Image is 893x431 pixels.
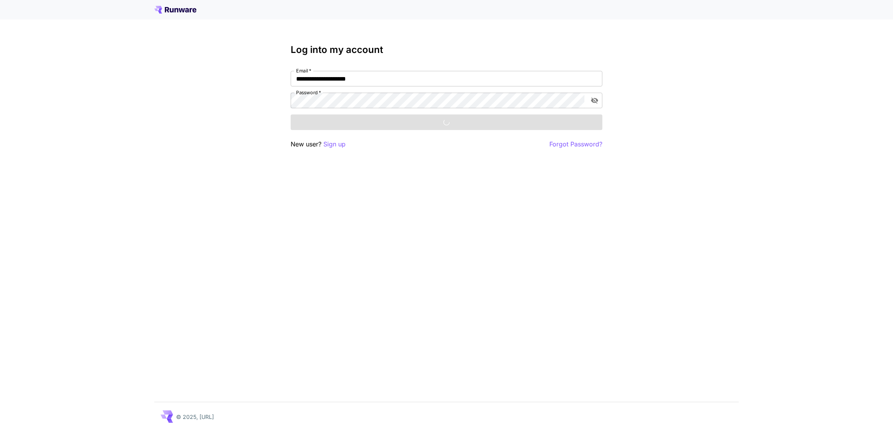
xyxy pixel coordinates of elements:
[588,93,602,107] button: toggle password visibility
[176,413,214,421] p: © 2025, [URL]
[291,44,602,55] h3: Log into my account
[296,67,311,74] label: Email
[291,139,346,149] p: New user?
[323,139,346,149] button: Sign up
[549,139,602,149] button: Forgot Password?
[296,89,321,96] label: Password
